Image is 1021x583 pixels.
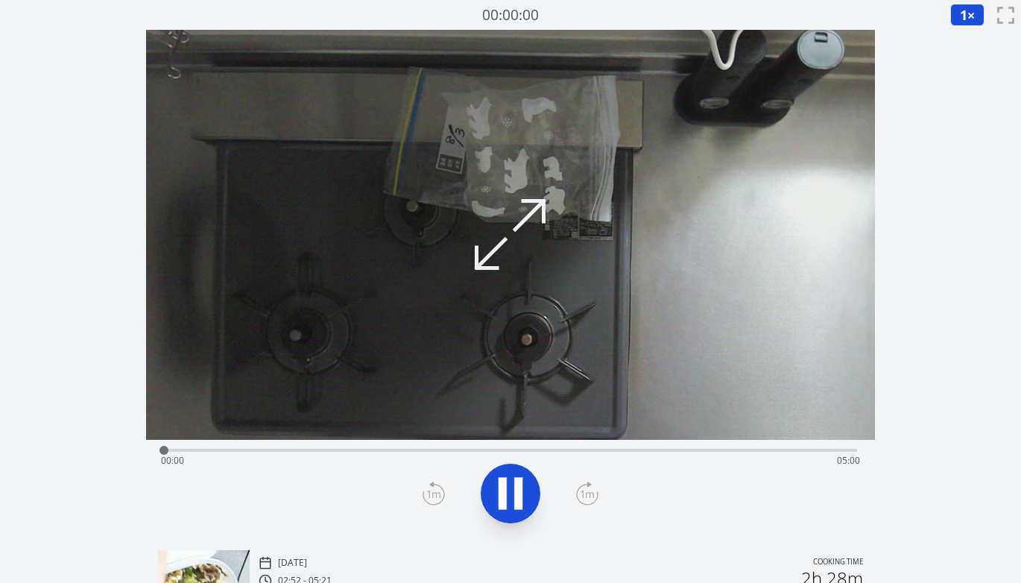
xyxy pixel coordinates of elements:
[482,4,539,26] a: 00:00:00
[960,6,967,24] span: 1
[278,557,307,569] p: [DATE]
[950,4,984,26] button: 1×
[837,454,860,467] span: 05:00
[813,556,863,570] p: Cooking time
